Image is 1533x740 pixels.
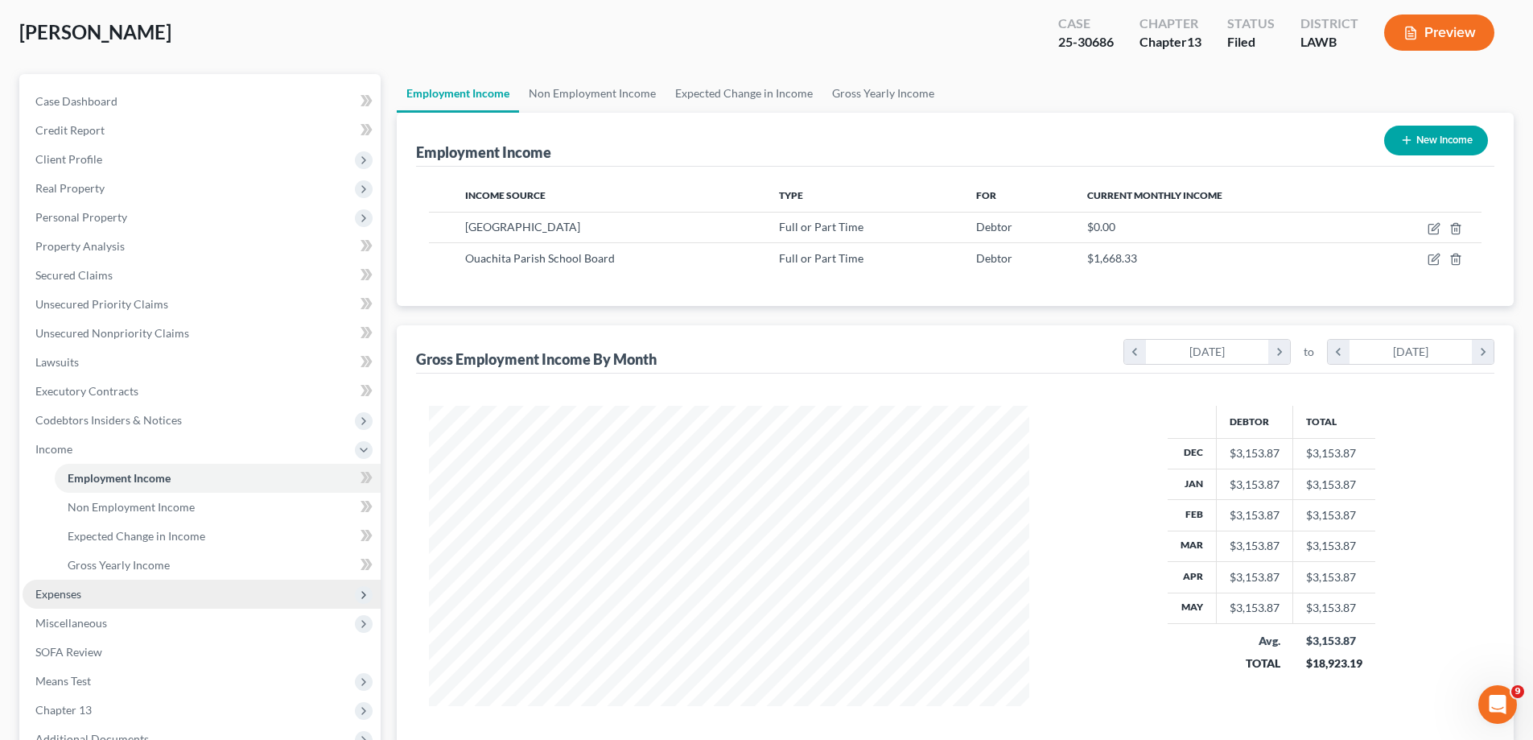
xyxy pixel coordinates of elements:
span: For [976,189,996,201]
div: [DATE] [1350,340,1473,364]
div: $3,153.87 [1230,477,1280,493]
div: Chapter [1139,14,1201,33]
span: to [1304,344,1314,360]
td: $3,153.87 [1293,469,1375,499]
i: chevron_left [1328,340,1350,364]
td: $3,153.87 [1293,500,1375,531]
div: Gross Employment Income By Month [416,349,657,369]
a: Unsecured Nonpriority Claims [23,319,381,348]
a: Employment Income [55,464,381,493]
iframe: Intercom live chat [1478,685,1517,724]
span: Unsecured Nonpriority Claims [35,326,189,340]
div: 25-30686 [1058,33,1114,52]
th: Jan [1168,469,1217,499]
i: chevron_right [1268,340,1290,364]
a: Secured Claims [23,261,381,290]
a: Property Analysis [23,232,381,261]
span: 13 [1187,34,1201,49]
div: LAWB [1300,33,1358,52]
span: Personal Property [35,210,127,224]
div: Case [1058,14,1114,33]
a: Non Employment Income [519,74,666,113]
button: Preview [1384,14,1494,51]
div: $3,153.87 [1230,538,1280,554]
span: Employment Income [68,471,171,485]
span: Lawsuits [35,355,79,369]
span: Type [779,189,803,201]
div: Employment Income [416,143,551,162]
span: $0.00 [1087,220,1115,234]
div: [DATE] [1146,340,1269,364]
span: Income Source [465,189,546,201]
i: chevron_right [1472,340,1494,364]
th: Feb [1168,500,1217,531]
div: $3,153.87 [1230,600,1280,616]
a: Credit Report [23,116,381,145]
div: Chapter [1139,33,1201,52]
span: Real Property [35,181,105,195]
span: [PERSON_NAME] [19,20,171,43]
a: Employment Income [397,74,519,113]
div: Filed [1227,33,1275,52]
a: Expected Change in Income [666,74,822,113]
span: Non Employment Income [68,500,195,514]
button: New Income [1384,126,1488,155]
span: Full or Part Time [779,251,863,265]
td: $3,153.87 [1293,562,1375,593]
span: Miscellaneous [35,616,107,630]
div: District [1300,14,1358,33]
a: Gross Yearly Income [822,74,944,113]
span: Means Test [35,674,91,688]
div: $18,923.19 [1306,655,1362,672]
a: Executory Contracts [23,377,381,406]
th: Mar [1168,531,1217,561]
span: Current Monthly Income [1087,189,1222,201]
span: Chapter 13 [35,703,92,717]
td: $3,153.87 [1293,531,1375,561]
span: $1,668.33 [1087,251,1137,265]
span: Full or Part Time [779,220,863,234]
div: $3,153.87 [1230,445,1280,461]
div: $3,153.87 [1230,507,1280,523]
a: Case Dashboard [23,87,381,116]
span: Case Dashboard [35,94,117,108]
a: Lawsuits [23,348,381,377]
div: TOTAL [1230,655,1280,672]
i: chevron_left [1124,340,1146,364]
div: $3,153.87 [1230,569,1280,585]
span: Credit Report [35,123,105,137]
span: Property Analysis [35,239,125,253]
div: $3,153.87 [1306,633,1362,649]
th: Total [1293,406,1375,438]
span: Client Profile [35,152,102,166]
span: [GEOGRAPHIC_DATA] [465,220,580,234]
span: Gross Yearly Income [68,558,170,572]
span: Debtor [976,220,1012,234]
a: Unsecured Priority Claims [23,290,381,319]
a: Non Employment Income [55,493,381,522]
th: Debtor [1217,406,1293,438]
div: Status [1227,14,1275,33]
td: $3,153.87 [1293,593,1375,623]
span: Executory Contracts [35,384,138,398]
th: Apr [1168,562,1217,593]
span: Expenses [35,587,81,601]
th: May [1168,593,1217,623]
th: Dec [1168,438,1217,469]
span: Expected Change in Income [68,529,205,543]
span: SOFA Review [35,645,102,659]
span: Secured Claims [35,268,113,282]
span: Debtor [976,251,1012,265]
span: Codebtors Insiders & Notices [35,413,182,427]
span: Ouachita Parish School Board [465,251,615,265]
a: SOFA Review [23,638,381,667]
a: Gross Yearly Income [55,551,381,580]
span: Unsecured Priority Claims [35,297,168,311]
td: $3,153.87 [1293,438,1375,469]
span: 9 [1511,685,1524,698]
span: Income [35,442,72,456]
a: Expected Change in Income [55,522,381,551]
div: Avg. [1230,633,1280,649]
